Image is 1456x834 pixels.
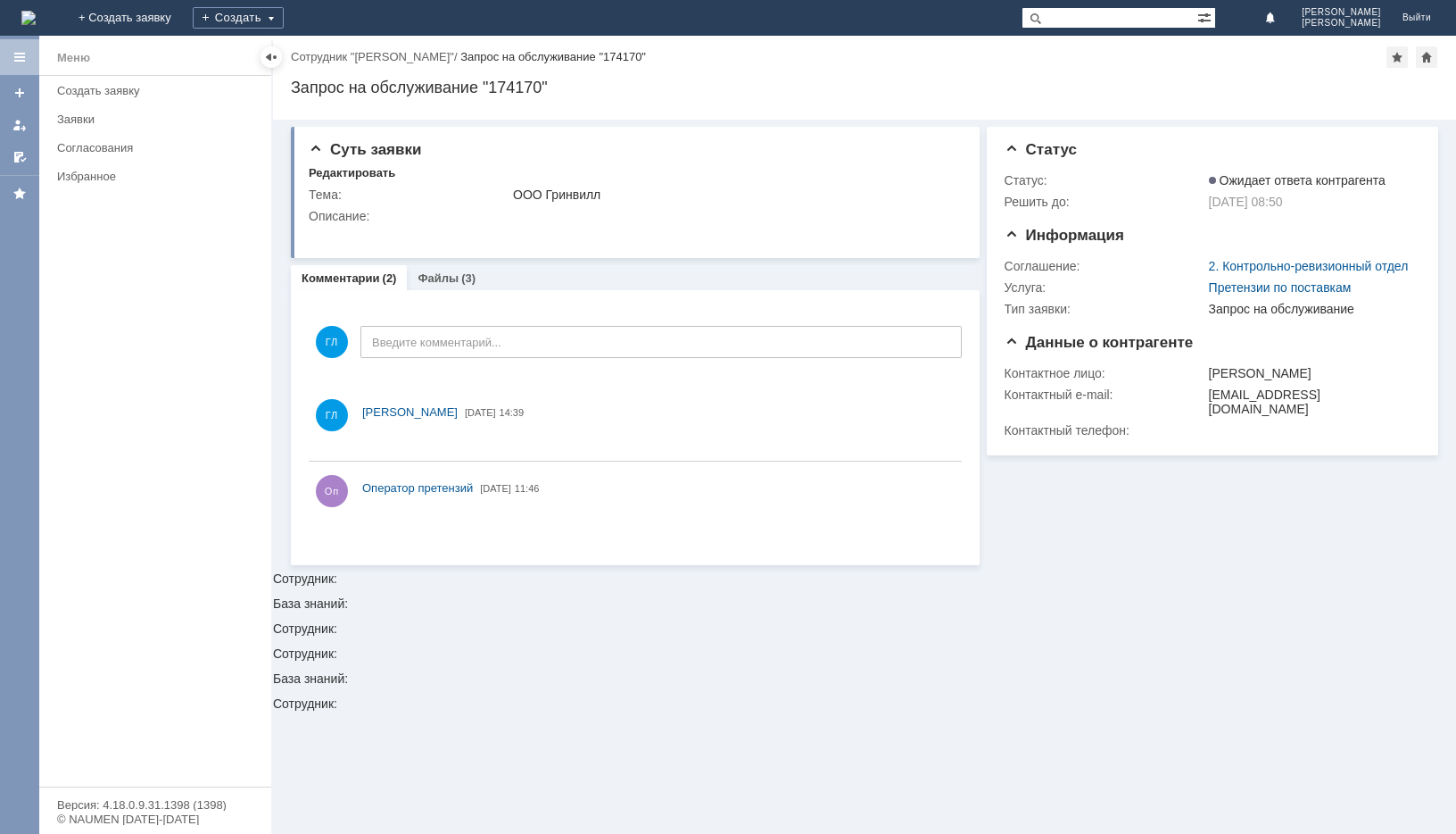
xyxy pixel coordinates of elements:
[57,799,253,811] div: Версия: 4.18.0.9.31.1398 (1398)
[461,271,476,285] div: (3)
[1005,195,1205,209] div: Решить до:
[273,120,1456,585] div: Сотрудник:
[21,11,36,25] img: logo
[1005,388,1205,402] div: Контактный e-mail:
[309,141,421,158] span: Суть заявки
[309,188,509,202] div: Тема:
[1005,173,1205,188] div: Статус:
[1005,141,1077,158] span: Статус
[1005,334,1194,351] span: Данные о контрагенте
[291,50,454,63] a: Сотрудник "[PERSON_NAME]"
[50,134,268,162] a: Согласования
[5,143,34,171] a: Мои согласования
[418,271,459,285] a: Файлы
[1005,227,1124,244] span: Информация
[1209,388,1413,416] div: [EMAIL_ADDRESS][DOMAIN_NAME]
[1302,7,1381,18] span: [PERSON_NAME]
[57,813,253,825] div: © NAUMEN [DATE]-[DATE]
[291,50,460,63] div: /
[5,111,34,139] a: Мои заявки
[316,326,348,358] span: ГЛ
[309,166,395,180] div: Редактировать
[500,407,525,418] span: 14:39
[1386,46,1408,68] div: Добавить в избранное
[1005,280,1205,295] div: Услуга:
[193,7,284,29] div: Создать
[273,672,1456,685] div: База знаний:
[261,46,282,68] div: Скрыть меню
[1209,280,1352,295] a: Претензии по поставкам
[5,79,34,107] a: Создать заявку
[50,77,268,104] a: Создать заявку
[291,79,1438,96] div: Запрос на обслуживание "174170"
[515,483,540,494] span: 11:46
[1416,46,1437,68] div: Сделать домашней страницей
[362,481,473,495] span: Оператор претензий
[57,113,261,126] div: Заявки
[1302,18,1381,29] span: [PERSON_NAME]
[513,188,955,202] div: ООО Гринвилл
[50,105,268,133] a: Заявки
[57,141,261,154] div: Согласования
[273,597,1456,610] div: База знаний:
[1197,8,1215,25] span: Расширенный поиск
[57,47,90,69] div: Меню
[302,271,380,285] a: Комментарии
[309,209,958,223] div: Описание:
[480,483,511,494] span: [DATE]
[1209,173,1386,188] span: Ожидает ответа контрагента
[383,271,397,285] div: (2)
[1005,366,1205,380] div: Контактное лицо:
[1005,259,1205,273] div: Соглашение:
[460,50,646,63] div: Запрос на обслуживание "174170"
[1209,195,1283,209] span: [DATE] 08:50
[273,647,1456,660] div: Сотрудник:
[1005,423,1205,438] div: Контактный телефон:
[21,11,36,25] a: Перейти на домашнюю страницу
[1209,259,1409,273] a: 2. Контрольно-ревизионный отдел
[465,407,496,418] span: [DATE]
[57,84,261,97] div: Создать заявку
[362,480,473,497] a: Оператор претензий
[273,622,1456,635] div: Сотрудник:
[1005,302,1205,316] div: Тип заявки:
[362,404,458,421] a: [PERSON_NAME]
[273,697,1456,710] div: Сотрудник:
[362,405,458,419] span: [PERSON_NAME]
[1209,302,1413,316] div: Запрос на обслуживание
[57,170,241,183] div: Избранное
[1209,366,1413,380] div: [PERSON_NAME]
